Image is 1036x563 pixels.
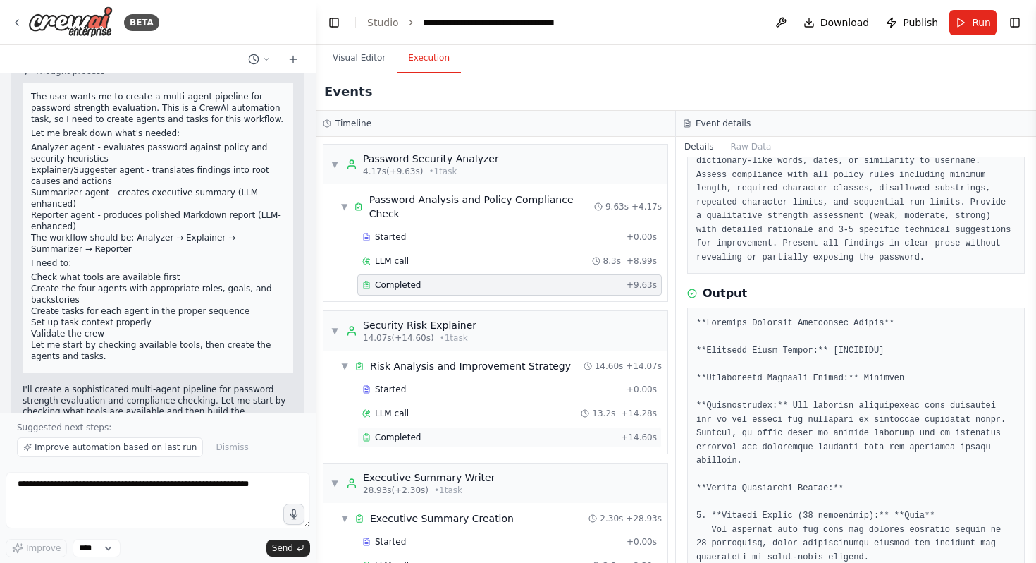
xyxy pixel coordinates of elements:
[324,82,372,102] h2: Events
[331,325,339,337] span: ▼
[363,485,428,496] span: 28.93s (+2.30s)
[31,232,285,255] p: The workflow should be: Analyzer → Explainer → Summarizer → Reporter
[397,44,461,73] button: Execution
[375,408,409,419] span: LLM call
[949,10,997,35] button: Run
[375,231,406,243] span: Started
[17,437,203,457] button: Improve automation based on last run
[31,339,285,362] p: Let me start by checking available tools, then create the agents and tasks.
[621,432,657,443] span: + 14.60s
[440,332,468,344] span: • 1 task
[209,437,255,457] button: Dismiss
[1005,13,1025,32] button: Show right sidebar
[367,16,581,30] nav: breadcrumb
[216,442,248,453] span: Dismiss
[880,10,944,35] button: Publish
[375,432,421,443] span: Completed
[363,332,434,344] span: 14.07s (+14.60s)
[627,536,657,547] span: + 0.00s
[242,51,276,68] button: Switch to previous chat
[375,279,421,291] span: Completed
[363,166,423,177] span: 4.17s (+9.63s)
[676,137,722,157] button: Details
[627,255,657,267] span: + 8.99s
[605,201,629,212] span: 9.63s
[31,91,285,125] p: The user wants me to create a multi-agent pipeline for password strength evaluation. This is a Cr...
[363,471,495,485] div: Executive Summary Writer
[28,6,113,38] img: Logo
[696,118,751,129] h3: Event details
[31,272,285,283] li: Check what tools are available first
[363,152,499,166] div: Password Security Analyzer
[626,361,662,372] span: + 14.07s
[331,478,339,489] span: ▼
[363,318,476,332] div: Security Risk Explainer
[31,210,285,232] li: Reporter agent - produces polished Markdown report (LLM-enhanced)
[31,258,285,269] p: I need to:
[23,385,293,428] p: I'll create a sophisticated multi-agent pipeline for password strength evaluation and compliance ...
[367,17,399,28] a: Studio
[696,99,1016,265] pre: Conduct comprehensive analysis of the provided password against the specified policy settings. Ev...
[31,317,285,328] li: Set up task context properly
[124,14,159,31] div: BETA
[340,513,349,524] span: ▼
[626,513,662,524] span: + 28.93s
[31,164,285,187] li: Explainer/Suggester agent - translates findings into root causes and actions
[26,543,61,554] span: Improve
[335,118,371,129] h3: Timeline
[820,16,870,30] span: Download
[798,10,875,35] button: Download
[321,44,397,73] button: Visual Editor
[324,13,344,32] button: Hide left sidebar
[627,231,657,243] span: + 0.00s
[370,511,514,526] div: Executive Summary Creation
[627,279,657,291] span: + 9.63s
[31,142,285,164] li: Analyzer agent - evaluates password against policy and security heuristics
[428,166,457,177] span: • 1 task
[631,201,662,212] span: + 4.17s
[282,51,304,68] button: Start a new chat
[331,159,339,170] span: ▼
[703,285,747,302] h3: Output
[340,361,349,372] span: ▼
[31,283,285,305] li: Create the four agents with appropriate roles, goals, and backstories
[17,422,299,433] p: Suggested next steps:
[903,16,938,30] span: Publish
[603,255,621,267] span: 8.3s
[35,442,197,453] span: Improve automation based on last run
[600,513,623,524] span: 2.30s
[592,408,615,419] span: 13.2s
[6,539,67,557] button: Improve
[31,328,285,339] li: Validate the crew
[375,255,409,267] span: LLM call
[31,128,285,139] p: Let me break down what's needed:
[375,536,406,547] span: Started
[434,485,462,496] span: • 1 task
[369,193,594,221] div: Password Analysis and Policy Compliance Check
[370,359,571,373] div: Risk Analysis and Improvement Strategy
[972,16,991,30] span: Run
[31,187,285,210] li: Summarizer agent - creates executive summary (LLM-enhanced)
[627,384,657,395] span: + 0.00s
[340,201,348,212] span: ▼
[283,504,304,525] button: Click to speak your automation idea
[266,540,310,557] button: Send
[272,543,293,554] span: Send
[31,305,285,317] li: Create tasks for each agent in the proper sequence
[375,384,406,395] span: Started
[595,361,624,372] span: 14.60s
[722,137,780,157] button: Raw Data
[621,408,657,419] span: + 14.28s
